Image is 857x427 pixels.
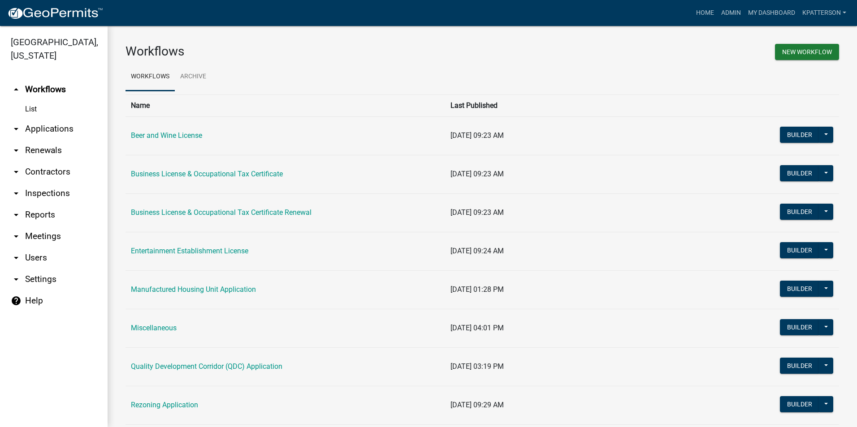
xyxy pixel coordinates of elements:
span: [DATE] 09:23 AM [450,208,504,217]
i: arrow_drop_down [11,188,22,199]
button: Builder [780,358,819,374]
a: Beer and Wine License [131,131,202,140]
span: [DATE] 04:01 PM [450,324,504,332]
i: arrow_drop_down [11,231,22,242]
i: arrow_drop_down [11,124,22,134]
button: Builder [780,396,819,412]
button: New Workflow [775,44,839,60]
a: Quality Development Corridor (QDC) Application [131,362,282,371]
i: help [11,295,22,306]
a: Business License & Occupational Tax Certificate [131,170,283,178]
i: arrow_drop_down [11,145,22,156]
a: KPATTERSON [799,4,850,21]
a: Workflows [126,63,175,91]
span: [DATE] 09:29 AM [450,401,504,409]
i: arrow_drop_down [11,209,22,220]
button: Builder [780,319,819,335]
a: Miscellaneous [131,324,177,332]
i: arrow_drop_down [11,167,22,177]
span: [DATE] 09:23 AM [450,131,504,140]
span: [DATE] 09:23 AM [450,170,504,178]
a: Admin [718,4,744,21]
span: [DATE] 03:19 PM [450,362,504,371]
button: Builder [780,204,819,220]
i: arrow_drop_down [11,274,22,285]
a: Home [693,4,718,21]
button: Builder [780,165,819,181]
th: Last Published [445,94,731,116]
a: Manufactured Housing Unit Application [131,285,256,294]
button: Builder [780,281,819,297]
a: Archive [175,63,212,91]
button: Builder [780,127,819,143]
a: My Dashboard [744,4,799,21]
i: arrow_drop_up [11,84,22,95]
a: Rezoning Application [131,401,198,409]
th: Name [126,94,445,116]
a: Business License & Occupational Tax Certificate Renewal [131,208,312,217]
span: [DATE] 09:24 AM [450,247,504,255]
span: [DATE] 01:28 PM [450,285,504,294]
button: Builder [780,242,819,258]
i: arrow_drop_down [11,252,22,263]
a: Entertainment Establishment License [131,247,248,255]
h3: Workflows [126,44,476,59]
